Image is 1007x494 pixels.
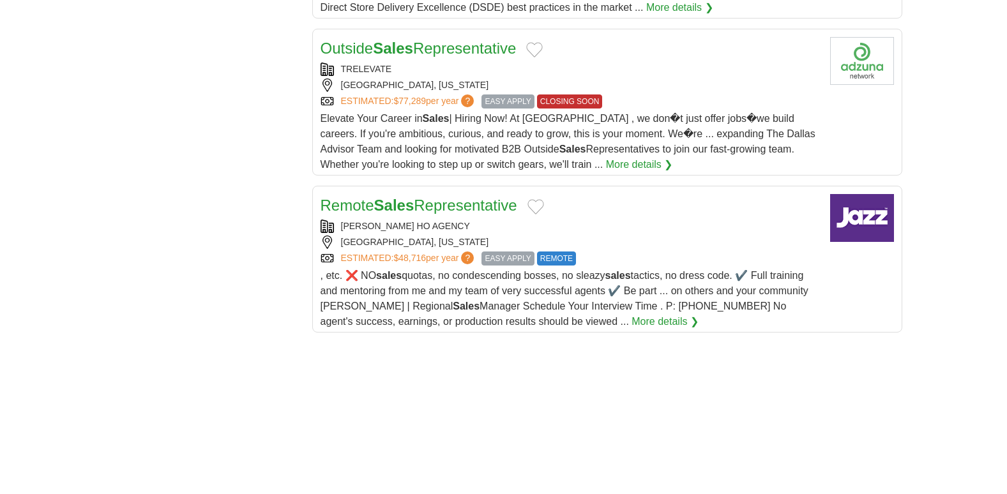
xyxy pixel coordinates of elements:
button: Add to favorite jobs [527,199,544,214]
strong: Sales [559,144,586,154]
span: , etc. ❌ NO quotas, no condescending bosses, no sleazy tactics, no dress code. ✔️ Full training a... [321,270,808,327]
a: RemoteSalesRepresentative [321,197,517,214]
a: ESTIMATED:$48,716per year? [341,251,477,266]
a: OutsideSalesRepresentative [321,40,517,57]
span: ? [461,94,474,107]
span: EASY APPLY [481,94,534,109]
strong: Sales [374,197,414,214]
strong: Sales [373,40,413,57]
img: Company logo [830,37,894,85]
span: $77,289 [393,96,426,106]
span: REMOTE [537,251,576,266]
span: $48,716 [393,253,426,263]
span: Elevate Your Career in | Hiring Now! At [GEOGRAPHIC_DATA] , we don�t just offer jobs�we build car... [321,113,815,170]
img: Company logo [830,194,894,242]
span: EASY APPLY [481,251,534,266]
a: More details ❯ [606,157,673,172]
strong: Sales [453,301,480,311]
div: [GEOGRAPHIC_DATA], [US_STATE] [321,79,820,92]
a: More details ❯ [632,314,699,329]
a: ESTIMATED:$77,289per year? [341,94,477,109]
strong: Sales [423,113,450,124]
span: ? [461,251,474,264]
strong: sales [376,270,402,281]
span: CLOSING SOON [537,94,603,109]
div: [PERSON_NAME] HO AGENCY [321,220,820,233]
strong: sales [605,270,631,281]
button: Add to favorite jobs [526,42,543,57]
div: [GEOGRAPHIC_DATA], [US_STATE] [321,236,820,249]
div: TRELEVATE [321,63,820,76]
